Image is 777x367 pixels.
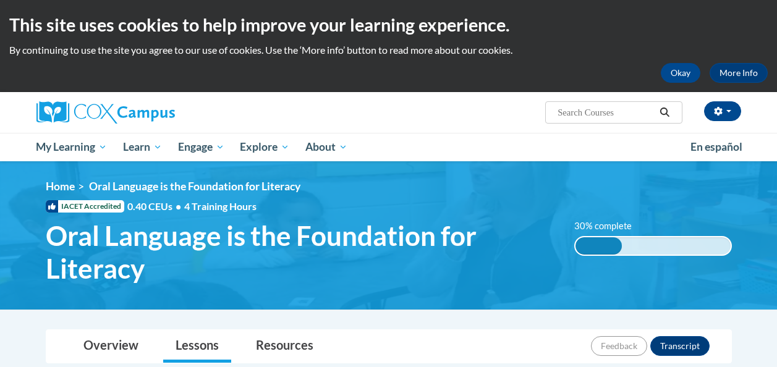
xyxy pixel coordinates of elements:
span: Oral Language is the Foundation for Literacy [46,219,556,285]
a: Resources [244,330,326,363]
button: Account Settings [704,101,741,121]
p: By continuing to use the site you agree to our use of cookies. Use the ‘More info’ button to read... [9,43,768,57]
a: Learn [115,133,170,161]
span: Learn [123,140,162,154]
span: En español [690,140,742,153]
span: • [176,200,181,212]
h2: This site uses cookies to help improve your learning experience. [9,12,768,37]
button: Transcript [650,336,710,356]
span: Engage [178,140,224,154]
span: Explore [240,140,289,154]
span: 0.40 CEUs [127,200,184,213]
a: Home [46,180,75,193]
a: Overview [71,330,151,363]
input: Search Courses [556,105,655,120]
span: 4 Training Hours [184,200,257,212]
span: My Learning [36,140,107,154]
span: IACET Accredited [46,200,124,213]
a: Lessons [163,330,231,363]
a: More Info [710,63,768,83]
a: Cox Campus [36,101,259,124]
div: 30% complete [575,237,622,255]
div: Main menu [27,133,750,161]
a: En español [682,134,750,160]
img: Cox Campus [36,101,175,124]
a: Explore [232,133,297,161]
span: Oral Language is the Foundation for Literacy [89,180,300,193]
button: Feedback [591,336,647,356]
span: About [305,140,347,154]
a: My Learning [28,133,116,161]
a: About [297,133,355,161]
button: Okay [661,63,700,83]
a: Engage [170,133,232,161]
button: Search [655,105,674,120]
label: 30% complete [574,219,645,233]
